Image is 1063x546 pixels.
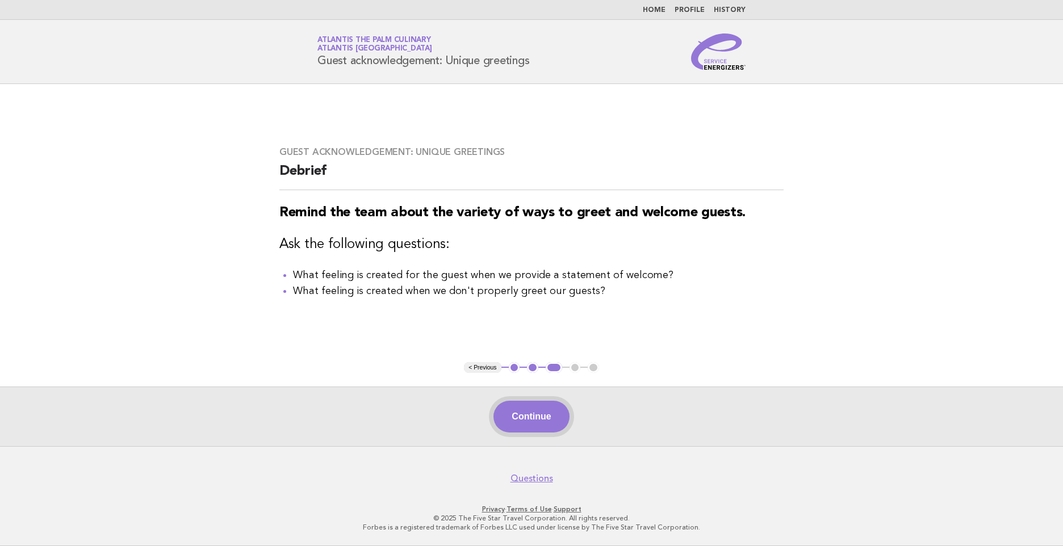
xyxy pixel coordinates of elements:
img: Service Energizers [691,33,746,70]
a: Terms of Use [507,505,552,513]
a: History [714,7,746,14]
h1: Guest acknowledgement: Unique greetings [317,37,529,66]
a: Home [643,7,666,14]
li: What feeling is created for the guest when we provide a statement of welcome? [293,267,784,283]
button: 1 [509,362,520,373]
h2: Debrief [279,162,784,190]
strong: Remind the team about the variety of ways to greet and welcome guests. [279,206,746,220]
h3: Ask the following questions: [279,236,784,254]
a: Atlantis The Palm CulinaryAtlantis [GEOGRAPHIC_DATA] [317,36,432,52]
p: · · [184,505,879,514]
span: Atlantis [GEOGRAPHIC_DATA] [317,45,432,53]
p: Forbes is a registered trademark of Forbes LLC used under license by The Five Star Travel Corpora... [184,523,879,532]
button: < Previous [464,362,501,373]
button: 2 [527,362,538,373]
button: 3 [546,362,562,373]
a: Support [554,505,581,513]
li: What feeling is created when we don't properly greet our guests? [293,283,784,299]
p: © 2025 The Five Star Travel Corporation. All rights reserved. [184,514,879,523]
h3: Guest acknowledgement: Unique greetings [279,146,784,158]
a: Profile [675,7,705,14]
button: Continue [493,401,569,432]
a: Privacy [482,505,505,513]
a: Questions [510,473,553,484]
